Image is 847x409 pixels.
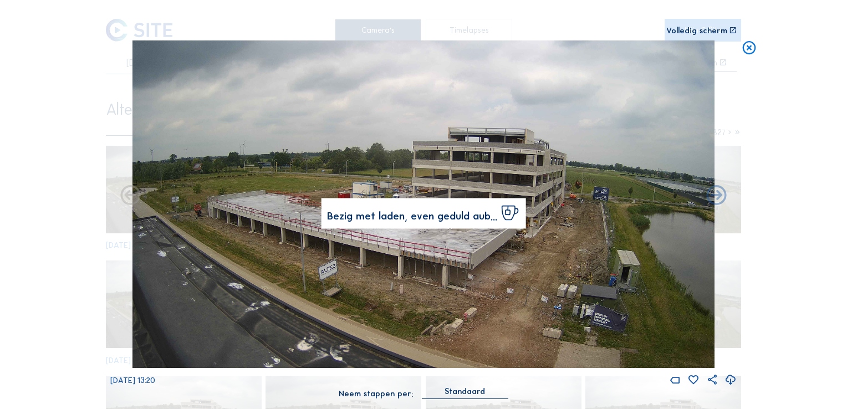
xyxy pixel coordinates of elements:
div: Standaard [422,386,508,398]
div: Volledig scherm [666,27,727,34]
span: Bezig met laden, even geduld aub... [327,211,497,221]
i: Back [705,184,728,208]
div: Neem stappen per: [339,390,413,397]
i: Forward [119,184,142,208]
span: [DATE] 13:20 [110,375,155,385]
div: Standaard [445,386,485,396]
img: Image [132,40,715,367]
